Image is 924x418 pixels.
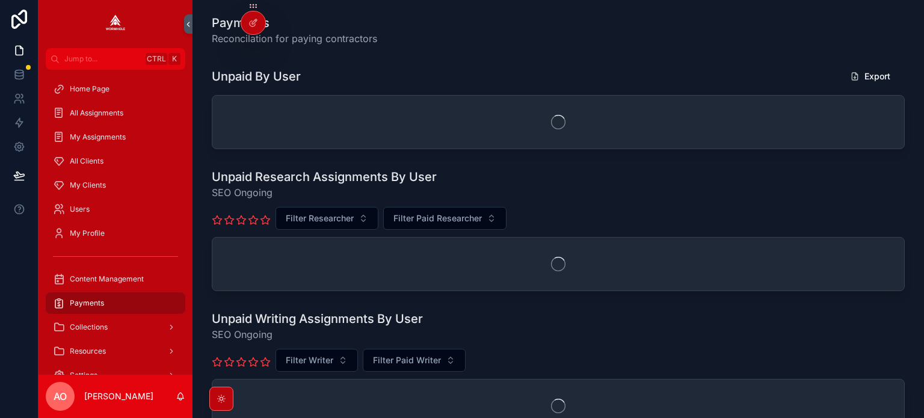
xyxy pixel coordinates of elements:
[46,126,185,148] a: My Assignments
[383,207,507,230] button: Select Button
[212,68,301,85] h1: Unpaid By User
[70,156,103,166] span: All Clients
[363,349,466,372] button: Select Button
[373,354,441,366] span: Filter Paid Writer
[46,150,185,172] a: All Clients
[46,340,185,362] a: Resources
[170,54,179,64] span: K
[146,53,167,65] span: Ctrl
[46,78,185,100] a: Home Page
[106,14,125,34] img: App logo
[84,390,153,402] p: [PERSON_NAME]
[212,185,437,200] span: SEO Ongoing
[212,310,423,327] h1: Unpaid Writing Assignments By User
[840,66,900,87] button: Export
[46,316,185,338] a: Collections
[70,370,97,380] span: Settings
[54,389,67,404] span: AO
[276,349,358,372] button: Select Button
[286,354,333,366] span: Filter Writer
[70,84,109,94] span: Home Page
[393,212,482,224] span: Filter Paid Researcher
[70,180,106,190] span: My Clients
[70,346,106,356] span: Resources
[46,198,185,220] a: Users
[70,108,123,118] span: All Assignments
[70,298,104,308] span: Payments
[70,322,108,332] span: Collections
[212,327,423,342] span: SEO Ongoing
[46,268,185,290] a: Content Management
[212,14,377,31] h1: Payments
[46,364,185,386] a: Settings
[64,54,141,64] span: Jump to...
[46,292,185,314] a: Payments
[38,70,192,375] div: scrollable content
[46,174,185,196] a: My Clients
[212,168,437,185] h1: Unpaid Research Assignments By User
[70,229,105,238] span: My Profile
[46,48,185,70] button: Jump to...CtrlK
[212,31,377,46] span: Reconcilation for paying contractors
[276,207,378,230] button: Select Button
[46,102,185,124] a: All Assignments
[46,223,185,244] a: My Profile
[70,204,90,214] span: Users
[286,212,354,224] span: Filter Researcher
[70,132,126,142] span: My Assignments
[70,274,144,284] span: Content Management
